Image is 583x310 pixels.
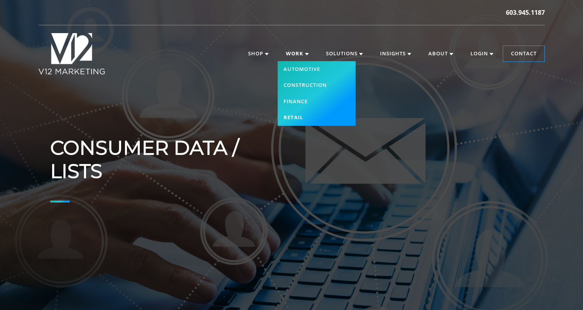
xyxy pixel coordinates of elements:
a: 603.945.1187 [506,8,545,17]
a: Login [463,46,501,62]
a: Insights [372,46,419,62]
a: Automotive [278,61,356,77]
a: Finance [278,93,356,110]
a: Contact [503,46,544,62]
iframe: Consumer Data Lists Services | V12 Marketing [296,97,514,220]
a: Retail [278,109,356,126]
h1: Consumer Data / Lists [50,136,268,183]
img: V12 MARKETING Logo New Hampshire Marketing Agency [39,33,105,74]
a: Shop [240,46,277,62]
iframe: Chat Widget [544,273,583,310]
a: Solutions [318,46,371,62]
a: Construction [278,77,356,93]
a: About [421,46,461,62]
a: Work [278,46,317,62]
